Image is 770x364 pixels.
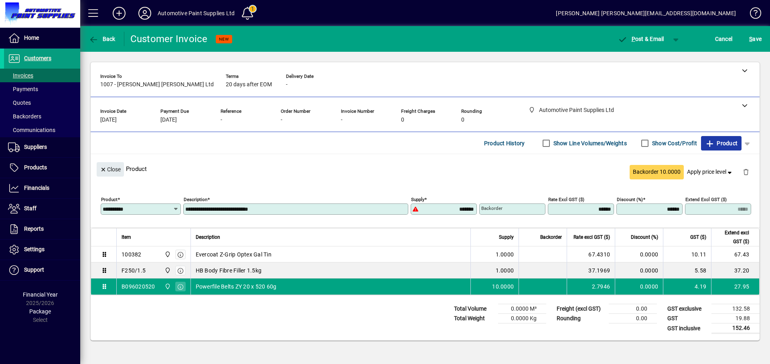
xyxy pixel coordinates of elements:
[24,226,44,232] span: Reports
[341,117,342,123] span: -
[95,165,126,173] app-page-header-button: Close
[572,250,610,258] div: 67.4310
[100,163,121,176] span: Close
[614,32,668,46] button: Post & Email
[498,314,546,323] td: 0.0000 Kg
[498,304,546,314] td: 0.0000 M³
[450,304,498,314] td: Total Volume
[4,28,80,48] a: Home
[162,266,172,275] span: Automotive Paint Supplies Ltd
[162,250,172,259] span: Automotive Paint Supplies Ltd
[97,162,124,177] button: Close
[711,304,760,314] td: 132.58
[122,266,146,275] div: F250/1.5
[690,233,706,242] span: GST ($)
[705,137,738,150] span: Product
[618,36,664,42] span: ost & Email
[130,33,208,45] div: Customer Invoice
[8,127,55,133] span: Communications
[87,32,118,46] button: Back
[160,117,177,123] span: [DATE]
[122,233,131,242] span: Item
[633,168,681,176] span: Backorder 10.0000
[101,197,118,202] mat-label: Product
[711,314,760,323] td: 19.88
[4,178,80,198] a: Financials
[106,6,132,20] button: Add
[24,266,44,273] span: Support
[4,96,80,110] a: Quotes
[572,283,610,291] div: 2.7946
[122,250,142,258] div: 100382
[749,33,762,45] span: ave
[80,32,124,46] app-page-header-button: Back
[4,158,80,178] a: Products
[4,123,80,137] a: Communications
[226,81,272,88] span: 20 days after EOM
[29,308,51,315] span: Package
[573,233,610,242] span: Rate excl GST ($)
[4,82,80,96] a: Payments
[4,199,80,219] a: Staff
[219,37,229,42] span: NEW
[4,260,80,280] a: Support
[4,69,80,82] a: Invoices
[663,323,711,333] td: GST inclusive
[553,304,609,314] td: Freight (excl GST)
[553,314,609,323] td: Rounding
[89,36,115,42] span: Back
[24,185,49,191] span: Financials
[663,246,711,262] td: 10.11
[631,233,658,242] span: Discount (%)
[196,250,272,258] span: Evercoat Z-Grip Optex Gal Tin
[8,100,31,106] span: Quotes
[24,55,51,61] span: Customers
[401,117,404,123] span: 0
[24,164,47,171] span: Products
[184,197,207,202] mat-label: Description
[711,262,759,279] td: 37.20
[4,137,80,157] a: Suppliers
[481,205,503,211] mat-label: Backorder
[685,197,727,202] mat-label: Extend excl GST ($)
[572,266,610,275] div: 37.1969
[24,35,39,41] span: Home
[132,6,158,20] button: Profile
[496,266,514,275] span: 1.0000
[4,240,80,260] a: Settings
[196,283,277,291] span: Powerfile Belts ZY 20 x 520 60g
[4,219,80,239] a: Reports
[663,304,711,314] td: GST exclusive
[122,283,155,291] div: B096020520
[736,168,756,175] app-page-header-button: Delete
[286,81,288,88] span: -
[744,2,760,28] a: Knowledge Base
[496,250,514,258] span: 1.0000
[632,36,635,42] span: P
[91,154,760,183] div: Product
[100,117,117,123] span: [DATE]
[711,246,759,262] td: 67.43
[492,283,514,291] span: 10.0000
[548,197,584,202] mat-label: Rate excl GST ($)
[713,32,735,46] button: Cancel
[281,117,282,123] span: -
[552,139,627,147] label: Show Line Volumes/Weights
[540,233,562,242] span: Backorder
[687,168,734,176] span: Apply price level
[162,282,172,291] span: Automotive Paint Supplies Ltd
[196,266,262,275] span: HB Body Fibre Filler 1.5kg
[749,36,752,42] span: S
[663,314,711,323] td: GST
[630,165,684,179] button: Backorder 10.0000
[24,144,47,150] span: Suppliers
[4,110,80,123] a: Backorders
[484,137,525,150] span: Product History
[481,136,528,150] button: Product History
[663,262,711,279] td: 5.58
[8,86,38,92] span: Payments
[609,304,657,314] td: 0.00
[715,33,733,45] span: Cancel
[609,314,657,323] td: 0.00
[196,233,220,242] span: Description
